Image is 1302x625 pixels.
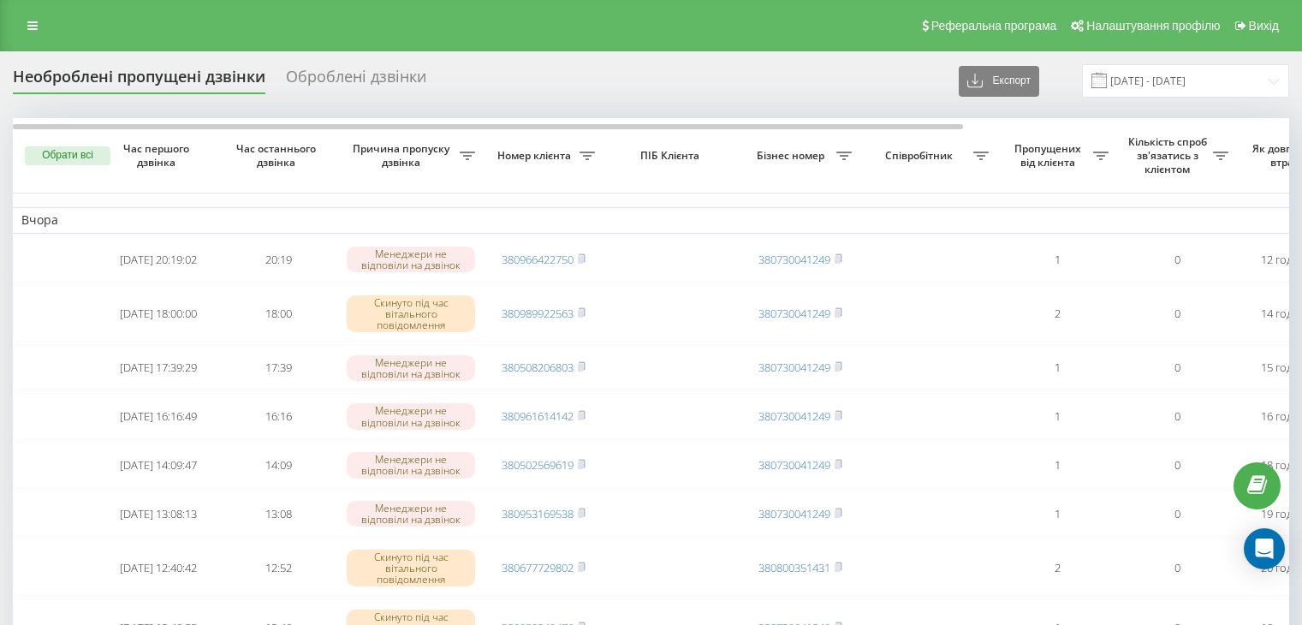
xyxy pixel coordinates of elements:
a: 380502569619 [502,457,574,473]
div: Менеджери не відповіли на дзвінок [347,403,475,429]
a: 380730041249 [758,457,830,473]
span: Реферальна програма [931,19,1057,33]
td: [DATE] 14:09:47 [98,443,218,488]
td: 20:19 [218,237,338,283]
span: Вихід [1249,19,1279,33]
a: 380677729802 [502,560,574,575]
td: [DATE] 20:19:02 [98,237,218,283]
span: Номер клієнта [492,149,580,163]
div: Необроблені пропущені дзвінки [13,68,265,94]
span: Бізнес номер [749,149,836,163]
a: 380508206803 [502,360,574,375]
span: ПІБ Клієнта [618,149,726,163]
a: 380730041249 [758,360,830,375]
a: 380730041249 [758,506,830,521]
a: 380953169538 [502,506,574,521]
td: 1 [997,443,1117,488]
a: 380800351431 [758,560,830,575]
button: Експорт [959,66,1039,97]
td: 0 [1117,539,1237,596]
td: [DATE] 16:16:49 [98,394,218,439]
td: 0 [1117,285,1237,342]
span: Час першого дзвінка [112,142,205,169]
td: 0 [1117,491,1237,537]
div: Скинуто під час вітального повідомлення [347,550,475,587]
button: Обрати всі [25,146,110,165]
td: [DATE] 18:00:00 [98,285,218,342]
a: 380730041249 [758,252,830,267]
div: Менеджери не відповіли на дзвінок [347,452,475,478]
a: 380966422750 [502,252,574,267]
td: 1 [997,345,1117,390]
span: Час останнього дзвінка [232,142,324,169]
td: 0 [1117,345,1237,390]
td: 16:16 [218,394,338,439]
td: [DATE] 13:08:13 [98,491,218,537]
div: Open Intercom Messenger [1244,528,1285,569]
div: Оброблені дзвінки [286,68,426,94]
td: 14:09 [218,443,338,488]
td: 1 [997,237,1117,283]
a: 380989922563 [502,306,574,321]
span: Пропущених від клієнта [1006,142,1093,169]
td: 18:00 [218,285,338,342]
td: 0 [1117,394,1237,439]
td: 13:08 [218,491,338,537]
td: 12:52 [218,539,338,596]
td: [DATE] 12:40:42 [98,539,218,596]
div: Скинуто під час вітального повідомлення [347,295,475,333]
td: 17:39 [218,345,338,390]
div: Менеджери не відповіли на дзвінок [347,247,475,272]
a: 380730041249 [758,408,830,424]
td: [DATE] 17:39:29 [98,345,218,390]
span: Налаштування профілю [1086,19,1220,33]
span: Причина пропуску дзвінка [347,142,460,169]
span: Співробітник [869,149,973,163]
td: 1 [997,394,1117,439]
div: Менеджери не відповіли на дзвінок [347,355,475,381]
div: Менеджери не відповіли на дзвінок [347,501,475,527]
td: 0 [1117,237,1237,283]
a: 380730041249 [758,306,830,321]
td: 2 [997,539,1117,596]
span: Кількість спроб зв'язатись з клієнтом [1126,135,1213,176]
a: 380961614142 [502,408,574,424]
td: 1 [997,491,1117,537]
td: 0 [1117,443,1237,488]
td: 2 [997,285,1117,342]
